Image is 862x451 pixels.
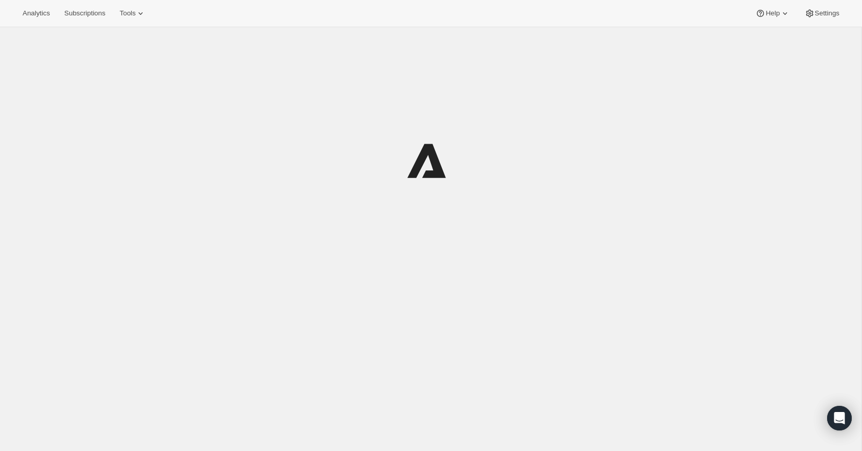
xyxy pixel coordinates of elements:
[113,6,152,21] button: Tools
[23,9,50,17] span: Analytics
[815,9,839,17] span: Settings
[798,6,846,21] button: Settings
[58,6,111,21] button: Subscriptions
[16,6,56,21] button: Analytics
[766,9,779,17] span: Help
[120,9,135,17] span: Tools
[827,406,852,430] div: Open Intercom Messenger
[64,9,105,17] span: Subscriptions
[749,6,796,21] button: Help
